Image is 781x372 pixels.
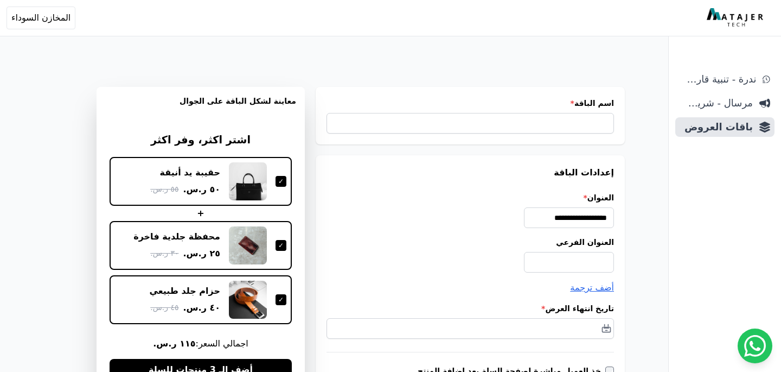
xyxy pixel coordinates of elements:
span: أضف ترجمة [570,282,614,293]
h3: إعدادات الباقة [327,166,614,179]
label: العنوان [327,192,614,203]
span: باقات العروض [680,119,753,135]
b: ١١٥ ر.س. [153,338,195,349]
img: حقيبة يد أنيقة [229,162,267,200]
div: حزام جلد طبيعي [150,285,221,297]
div: محفظة جلدية فاخرة [133,231,220,243]
button: أضف ترجمة [570,281,614,294]
button: المخازن السوداء [7,7,75,29]
label: العنوان الفرعي [327,237,614,248]
img: MatajerTech Logo [707,8,766,28]
img: حزام جلد طبيعي [229,281,267,319]
span: ٢٥ ر.س. [183,247,220,260]
h3: معاينة لشكل الباقة على الجوال [105,96,296,119]
span: مرسال - شريط دعاية [680,96,753,111]
div: حقيبة يد أنيقة [160,167,220,179]
span: اجمالي السعر: [110,337,292,350]
span: ٤٠ ر.س. [183,301,220,314]
span: ٥٠ ر.س. [183,183,220,196]
div: + [110,207,292,220]
img: محفظة جلدية فاخرة [229,226,267,264]
h3: اشتر اكثر، وفر اكثر [110,133,292,148]
a: مرسال - شريط دعاية [675,93,774,113]
span: ٤٥ ر.س. [150,302,178,313]
span: ندرة - تنبية قارب علي النفاذ [680,72,756,87]
label: اسم الباقة [327,98,614,109]
span: المخازن السوداء [11,11,71,24]
label: تاريخ انتهاء العرض [327,303,614,314]
a: باقات العروض [675,117,774,137]
span: ٥٥ ر.س. [150,184,178,195]
span: ٣٠ ر.س. [150,248,178,259]
a: ندرة - تنبية قارب علي النفاذ [675,70,774,89]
